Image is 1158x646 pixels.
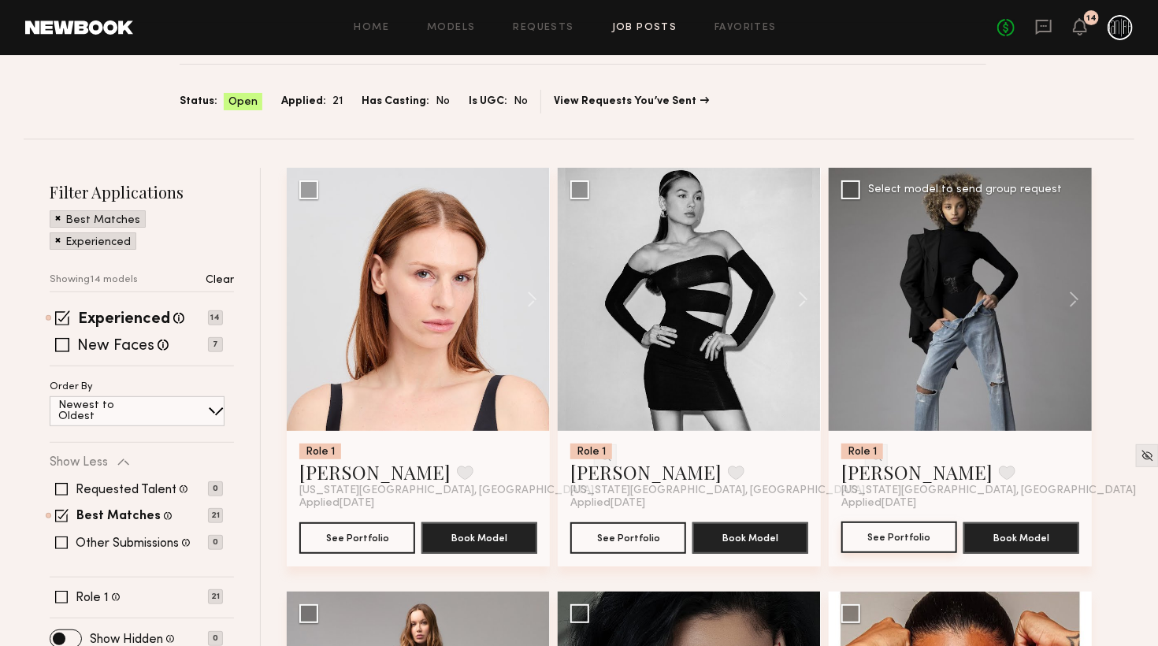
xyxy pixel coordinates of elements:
[841,497,1079,510] div: Applied [DATE]
[208,337,223,352] p: 7
[299,444,341,459] div: Role 1
[469,93,507,110] span: Is UGC:
[570,459,722,484] a: [PERSON_NAME]
[90,633,163,646] label: Show Hidden
[208,310,223,325] p: 14
[612,23,677,33] a: Job Posts
[554,96,709,107] a: View Requests You’ve Sent
[299,484,594,497] span: [US_STATE][GEOGRAPHIC_DATA], [GEOGRAPHIC_DATA]
[78,312,170,328] label: Experienced
[208,535,223,550] p: 0
[963,530,1079,544] a: Book Model
[77,339,154,355] label: New Faces
[714,23,777,33] a: Favorites
[868,184,1062,195] div: Select model to send group request
[299,522,415,554] button: See Portfolio
[58,400,152,422] p: Newest to Oldest
[180,93,217,110] span: Status:
[332,93,343,110] span: 21
[841,522,957,553] button: See Portfolio
[427,23,475,33] a: Models
[436,93,450,110] span: No
[1141,449,1154,462] img: Unhide Model
[228,95,258,110] span: Open
[208,481,223,496] p: 0
[50,275,138,285] p: Showing 14 models
[570,522,686,554] button: See Portfolio
[841,484,1136,497] span: [US_STATE][GEOGRAPHIC_DATA], [GEOGRAPHIC_DATA]
[50,382,93,392] p: Order By
[963,522,1079,554] button: Book Model
[299,497,537,510] div: Applied [DATE]
[514,93,528,110] span: No
[299,459,451,484] a: [PERSON_NAME]
[76,592,109,604] label: Role 1
[76,537,179,550] label: Other Submissions
[692,522,808,554] button: Book Model
[208,589,223,604] p: 21
[354,23,390,33] a: Home
[514,23,574,33] a: Requests
[362,93,429,110] span: Has Casting:
[570,497,808,510] div: Applied [DATE]
[841,459,993,484] a: [PERSON_NAME]
[570,484,865,497] span: [US_STATE][GEOGRAPHIC_DATA], [GEOGRAPHIC_DATA]
[692,530,808,544] a: Book Model
[76,484,176,496] label: Requested Talent
[421,530,537,544] a: Book Model
[50,181,234,202] h2: Filter Applications
[841,522,957,554] a: See Portfolio
[65,237,131,248] p: Experienced
[421,522,537,554] button: Book Model
[208,508,223,523] p: 21
[65,215,140,226] p: Best Matches
[76,510,161,523] label: Best Matches
[206,275,234,286] p: Clear
[281,93,326,110] span: Applied:
[570,444,612,459] div: Role 1
[841,444,883,459] div: Role 1
[50,456,108,469] p: Show Less
[208,631,223,646] p: 0
[1086,14,1097,23] div: 14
